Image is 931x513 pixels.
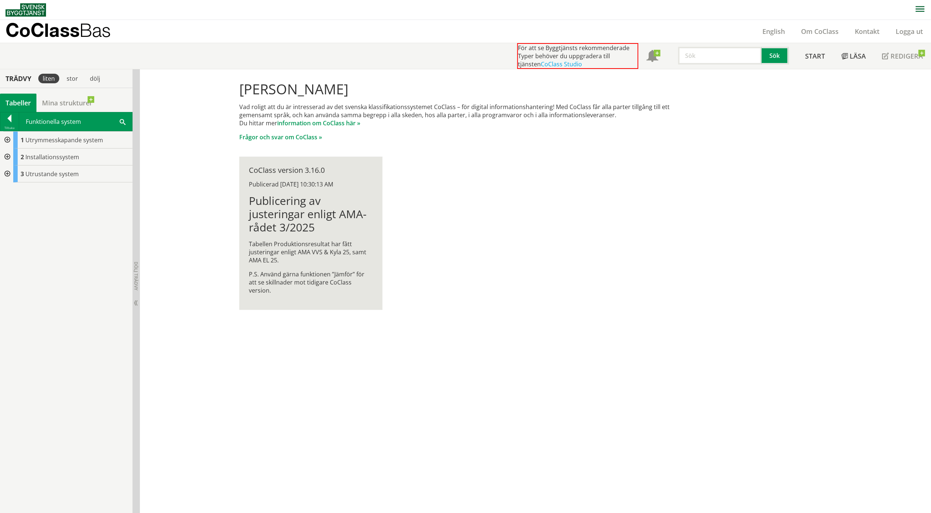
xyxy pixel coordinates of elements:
a: Mina strukturer [36,94,98,112]
p: CoClass [6,26,111,34]
p: P.S. Använd gärna funktionen ”Jämför” för att se skillnader mot tidigare CoClass version. [249,270,373,294]
span: 1 [21,136,24,144]
input: Sök [678,47,762,64]
h1: [PERSON_NAME] [239,81,692,97]
a: Frågor och svar om CoClass » [239,133,322,141]
a: Kontakt [847,27,888,36]
div: Tillbaka [0,125,19,131]
span: Utrymmesskapande system [25,136,103,144]
span: Bas [80,19,111,41]
div: dölj [85,74,105,83]
span: Dölj trädvy [133,262,139,290]
a: CoClassBas [6,20,127,43]
span: Redigera [891,52,923,60]
h1: Publicering av justeringar enligt AMA-rådet 3/2025 [249,194,373,234]
div: För att se Byggtjänsts rekommenderade Typer behöver du uppgradera till tjänsten [517,43,638,69]
div: Publicerad [DATE] 10:30:13 AM [249,180,373,188]
span: Notifikationer [646,51,658,63]
a: Läsa [833,43,874,69]
div: CoClass version 3.16.0 [249,166,373,174]
span: Sök i tabellen [120,118,126,125]
img: Svensk Byggtjänst [6,3,46,17]
div: Trädvy [1,74,35,83]
div: stor [62,74,82,83]
span: Läsa [850,52,866,60]
a: CoClass Studio [541,60,582,68]
a: English [754,27,793,36]
button: Sök [762,47,789,64]
span: 3 [21,170,24,178]
div: liten [38,74,59,83]
span: 2 [21,153,24,161]
p: Tabellen Produktionsresultat har fått justeringar enligt AMA VVS & Kyla 25, samt AMA EL 25. [249,240,373,264]
a: Om CoClass [793,27,847,36]
p: Vad roligt att du är intresserad av det svenska klassifikationssystemet CoClass – för digital inf... [239,103,692,127]
span: Start [805,52,825,60]
span: Utrustande system [25,170,79,178]
span: Installationssystem [25,153,79,161]
a: Logga ut [888,27,931,36]
a: information om CoClass här » [277,119,360,127]
a: Redigera [874,43,931,69]
div: Funktionella system [19,112,132,131]
a: Start [797,43,833,69]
